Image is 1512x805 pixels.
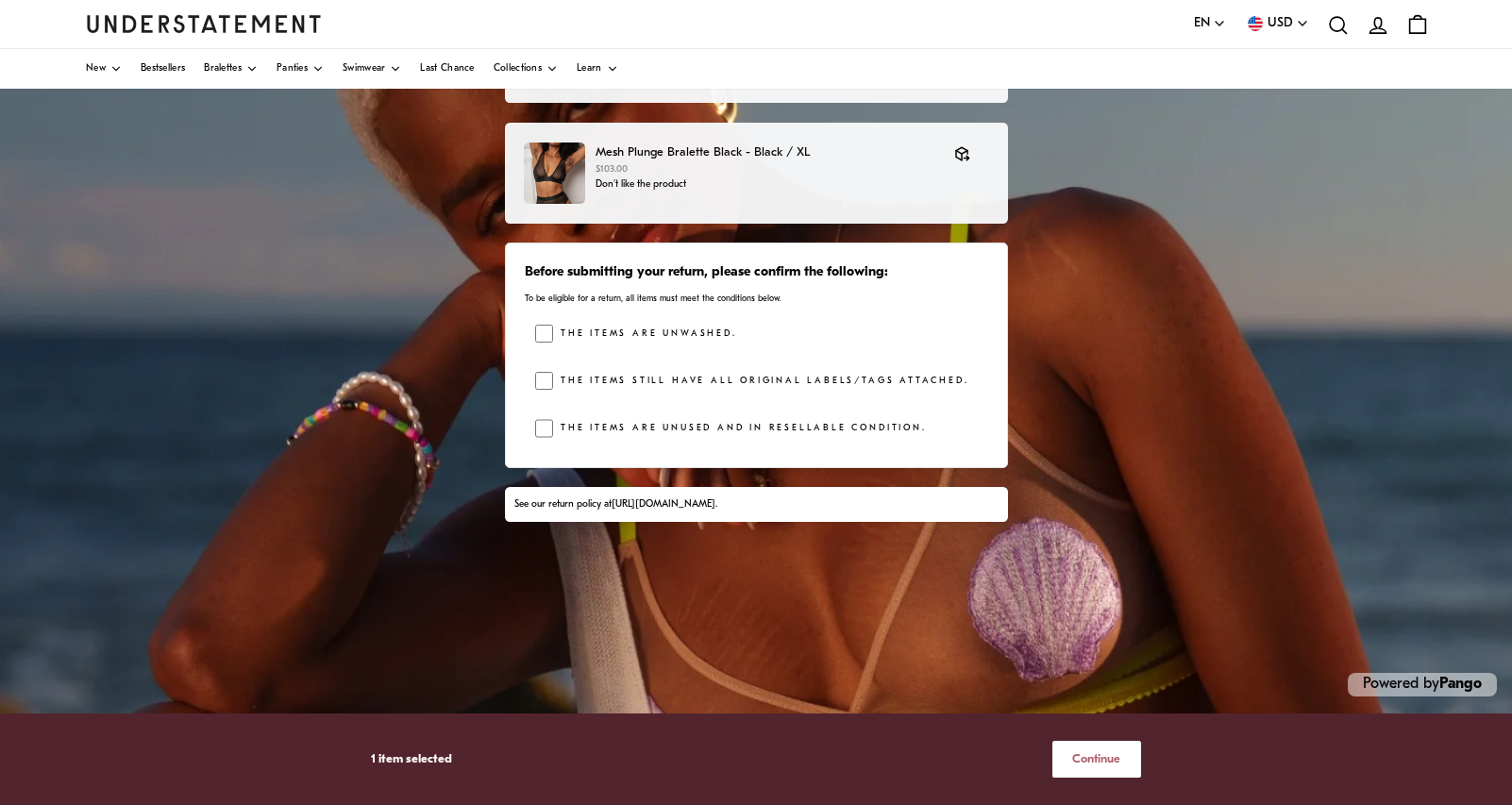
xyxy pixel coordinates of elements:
[343,49,401,89] a: Swimwear
[553,419,926,438] label: The items are unused and in resellable condition.
[553,325,736,344] label: The items are unwashed.
[524,143,585,204] img: MEMA-BRA-007.jpg
[494,49,558,89] a: Collections
[204,49,258,89] a: Bralettes
[1245,13,1309,34] button: USD
[577,64,602,74] span: Learn
[1194,13,1226,34] button: EN
[1348,673,1497,696] p: Powered by
[1194,13,1210,34] span: EN
[277,49,324,89] a: Panties
[1268,13,1293,34] span: USD
[277,64,308,74] span: Panties
[514,497,998,512] div: See our return policy at .
[525,263,986,282] h3: Before submitting your return, please confirm the following:
[420,49,474,89] a: Last Chance
[596,177,935,193] p: Don't like the product
[86,64,106,74] span: New
[141,49,185,89] a: Bestsellers
[1439,677,1482,692] a: Pango
[86,15,322,32] a: Understatement Homepage
[596,162,935,177] p: $103.00
[596,143,935,162] p: Mesh Plunge Bralette Black - Black / XL
[86,49,122,89] a: New
[141,64,185,74] span: Bestsellers
[494,64,542,74] span: Collections
[420,64,474,74] span: Last Chance
[612,499,715,510] a: [URL][DOMAIN_NAME]
[553,372,968,391] label: The items still have all original labels/tags attached.
[343,64,385,74] span: Swimwear
[204,64,242,74] span: Bralettes
[577,49,618,89] a: Learn
[525,293,986,305] p: To be eligible for a return, all items must meet the conditions below.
